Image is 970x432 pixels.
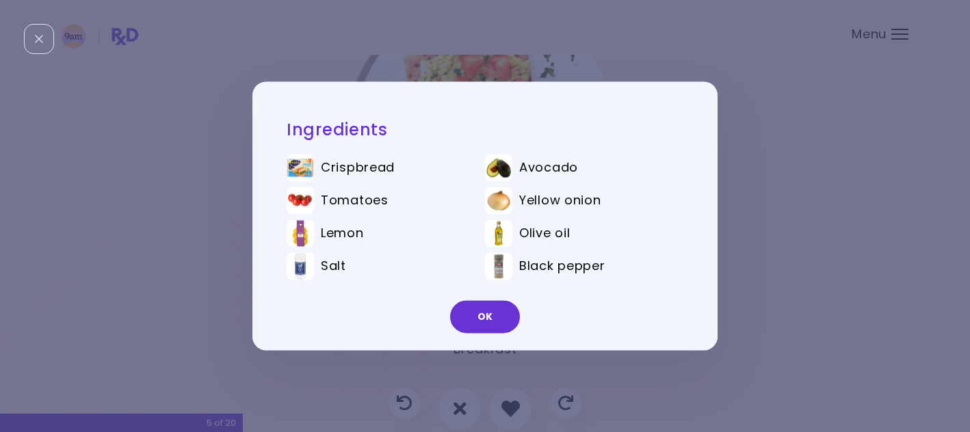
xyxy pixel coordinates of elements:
span: Yellow onion [519,193,601,208]
span: Black pepper [519,259,605,274]
span: Crispbread [321,161,395,176]
span: Salt [321,259,346,274]
div: Close [24,24,54,54]
h2: Ingredients [287,119,683,140]
span: Olive oil [519,226,570,241]
span: Tomatoes [321,193,389,208]
button: OK [450,301,520,334]
span: Avocado [519,161,578,176]
span: Lemon [321,226,364,241]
